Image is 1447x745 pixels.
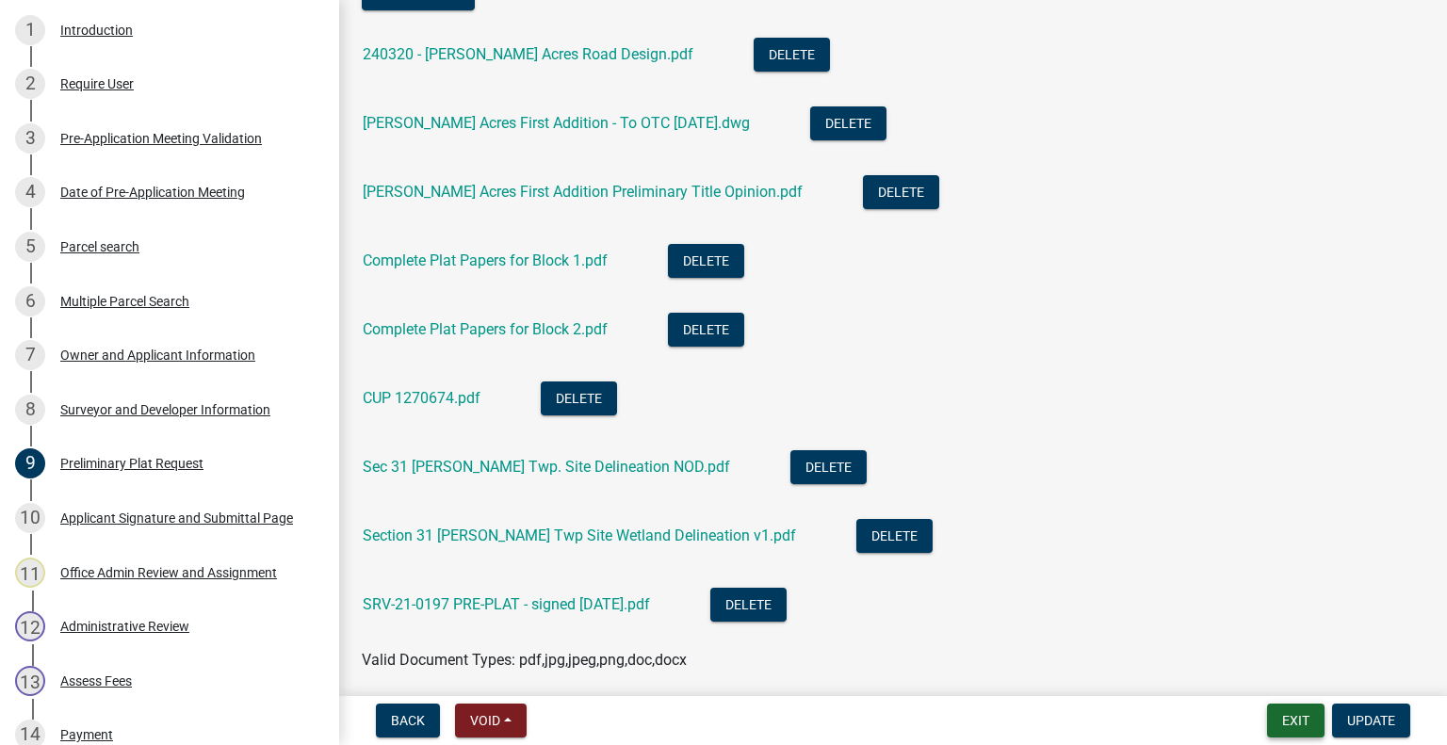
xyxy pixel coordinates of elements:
[60,132,262,145] div: Pre-Application Meeting Validation
[363,526,796,544] a: Section 31 [PERSON_NAME] Twp Site Wetland Delineation v1.pdf
[15,666,45,696] div: 13
[15,395,45,425] div: 8
[391,713,425,728] span: Back
[790,450,867,484] button: Delete
[15,286,45,316] div: 6
[15,448,45,478] div: 9
[363,595,650,613] a: SRV-21-0197 PRE-PLAT - signed [DATE].pdf
[376,704,440,737] button: Back
[60,620,189,633] div: Administrative Review
[790,459,867,477] wm-modal-confirm: Delete Document
[15,232,45,262] div: 5
[15,503,45,533] div: 10
[60,728,113,741] div: Payment
[1267,704,1325,737] button: Exit
[363,251,608,269] a: Complete Plat Papers for Block 1.pdf
[60,403,270,416] div: Surveyor and Developer Information
[60,186,245,199] div: Date of Pre-Application Meeting
[668,321,744,339] wm-modal-confirm: Delete Document
[856,519,933,553] button: Delete
[863,175,939,209] button: Delete
[754,46,830,64] wm-modal-confirm: Delete Document
[60,674,132,688] div: Assess Fees
[541,381,617,415] button: Delete
[810,106,886,140] button: Delete
[541,390,617,408] wm-modal-confirm: Delete Document
[60,511,293,525] div: Applicant Signature and Submittal Page
[363,45,693,63] a: 240320 - [PERSON_NAME] Acres Road Design.pdf
[15,558,45,588] div: 11
[362,688,1424,721] h3: In addition to the uploaded documents please provide the following hard copies.
[455,704,527,737] button: Void
[754,38,830,72] button: Delete
[15,340,45,370] div: 7
[856,527,933,545] wm-modal-confirm: Delete Document
[363,320,608,338] a: Complete Plat Papers for Block 2.pdf
[60,348,255,362] div: Owner and Applicant Information
[15,15,45,45] div: 1
[60,295,189,308] div: Multiple Parcel Search
[668,313,744,347] button: Delete
[363,458,730,476] a: Sec 31 [PERSON_NAME] Twp. Site Delineation NOD.pdf
[1347,713,1395,728] span: Update
[60,566,277,579] div: Office Admin Review and Assignment
[363,183,803,201] a: [PERSON_NAME] Acres First Addition Preliminary Title Opinion.pdf
[710,588,787,622] button: Delete
[60,457,203,470] div: Preliminary Plat Request
[470,713,500,728] span: Void
[362,651,687,669] span: Valid Document Types: pdf,jpg,jpeg,png,doc,docx
[15,123,45,154] div: 3
[15,611,45,641] div: 12
[15,177,45,207] div: 4
[363,389,480,407] a: CUP 1270674.pdf
[668,244,744,278] button: Delete
[668,252,744,270] wm-modal-confirm: Delete Document
[863,184,939,202] wm-modal-confirm: Delete Document
[710,596,787,614] wm-modal-confirm: Delete Document
[60,77,134,90] div: Require User
[60,24,133,37] div: Introduction
[810,115,886,133] wm-modal-confirm: Delete Document
[60,240,139,253] div: Parcel search
[15,69,45,99] div: 2
[363,114,750,132] a: [PERSON_NAME] Acres First Addition - To OTC [DATE].dwg
[1332,704,1410,737] button: Update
